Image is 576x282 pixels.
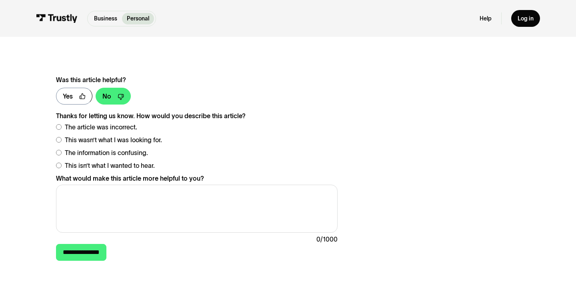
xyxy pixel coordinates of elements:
div: 0 [316,234,320,244]
div: /1000 [320,234,338,244]
span: The information is confusing. [65,148,148,157]
p: Business [94,14,117,23]
label: What would make this article more helpful to you? [56,173,338,183]
span: This wasn’t what I was looking for. [65,135,162,145]
a: Help [480,15,492,22]
a: Log in [511,10,540,27]
input: The information is confusing. [56,150,62,155]
p: Personal [127,14,149,23]
label: Thanks for letting us know. How would you describe this article? [56,111,338,121]
div: Was this article helpful? [56,75,338,85]
div: No [102,91,111,101]
input: The article was incorrect. [56,124,62,130]
img: Trustly Logo [36,14,78,23]
input: This wasn’t what I was looking for. [56,137,62,143]
a: No [96,88,131,105]
div: Yes [63,91,73,101]
span: The article was incorrect. [65,122,137,132]
input: This isn’t what I wanted to hear. [56,163,62,168]
span: This isn’t what I wanted to hear. [65,161,155,170]
form: Rating Feedback Form [56,111,338,261]
a: Business [89,13,122,24]
div: Log in [518,15,534,22]
a: Personal [122,13,154,24]
a: Yes [56,88,92,105]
